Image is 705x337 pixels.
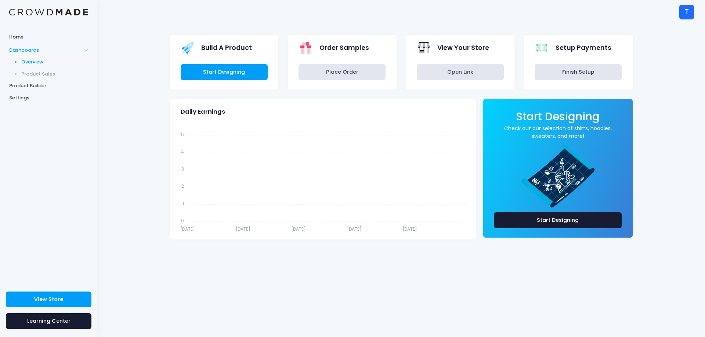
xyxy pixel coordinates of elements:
tspan: [DATE] [236,226,250,232]
span: Order Samples [319,43,369,52]
a: Start Designing [181,64,268,80]
tspan: 1 [182,200,184,206]
tspan: [DATE] [180,226,195,232]
a: Check out our selection of shirts, hoodies, sweaters, and more! [494,125,622,140]
tspan: 2 [181,183,184,189]
span: Product Sales [21,70,88,78]
tspan: 3 [181,166,184,172]
a: Learning Center [6,313,91,329]
span: View Your Store [437,43,489,52]
span: Overview [21,58,88,66]
span: Dashboards [9,47,82,54]
span: Settings [9,94,88,102]
span: Start Designing [516,109,600,124]
a: Place Order [299,64,386,80]
a: Start Designing [494,212,622,228]
div: T [679,5,694,19]
a: View Store [6,292,91,307]
span: Daily Earnings [181,108,225,116]
span: Setup Payments [556,43,611,52]
span: Learning Center [27,317,70,325]
a: Open Link [417,64,504,80]
tspan: [DATE] [347,226,361,232]
tspan: 4 [181,149,184,155]
span: Home [9,33,88,41]
tspan: [DATE] [291,226,306,232]
tspan: 0 [181,217,184,224]
tspan: 5 [181,131,184,138]
span: View Store [34,296,63,303]
a: Finish Setup [535,64,622,80]
span: Product Builder [9,82,88,89]
img: Logo [9,9,88,16]
a: Start Designing [516,115,600,122]
tspan: [DATE] [402,226,417,232]
span: Build A Product [201,43,252,52]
